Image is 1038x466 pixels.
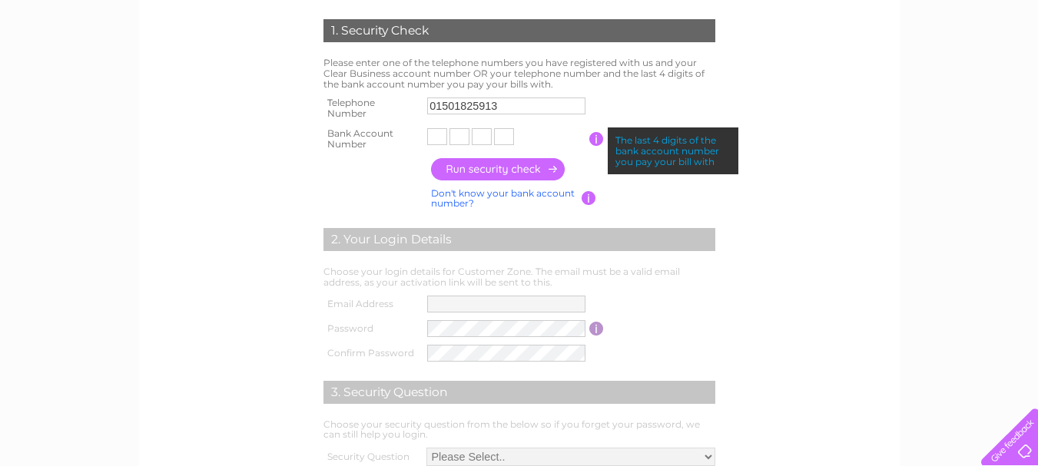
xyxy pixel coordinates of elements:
[157,8,883,74] div: Clear Business is a trading name of Verastar Limited (registered in [GEOGRAPHIC_DATA] No. 3667643...
[320,263,719,292] td: Choose your login details for Customer Zone. The email must be a valid email address, as your act...
[589,322,604,335] input: Information
[320,316,424,341] th: Password
[320,341,424,365] th: Confirm Password
[904,65,950,77] a: Telecoms
[320,93,424,124] th: Telephone Number
[323,381,715,404] div: 3. Security Question
[991,65,1029,77] a: Contact
[36,40,114,87] img: logo.png
[431,187,575,210] a: Don't know your bank account number?
[320,292,424,316] th: Email Address
[823,65,852,77] a: Water
[861,65,895,77] a: Energy
[320,54,719,93] td: Please enter one of the telephone numbers you have registered with us and your Clear Business acc...
[589,132,604,146] input: Information
[582,191,596,205] input: Information
[748,8,854,27] a: 0333 014 3131
[320,415,719,445] td: Choose your security question from the below so if you forget your password, we can still help yo...
[320,124,424,154] th: Bank Account Number
[323,228,715,251] div: 2. Your Login Details
[608,127,738,174] div: The last 4 digits of the bank account number you pay your bill with
[323,19,715,42] div: 1. Security Check
[960,65,982,77] a: Blog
